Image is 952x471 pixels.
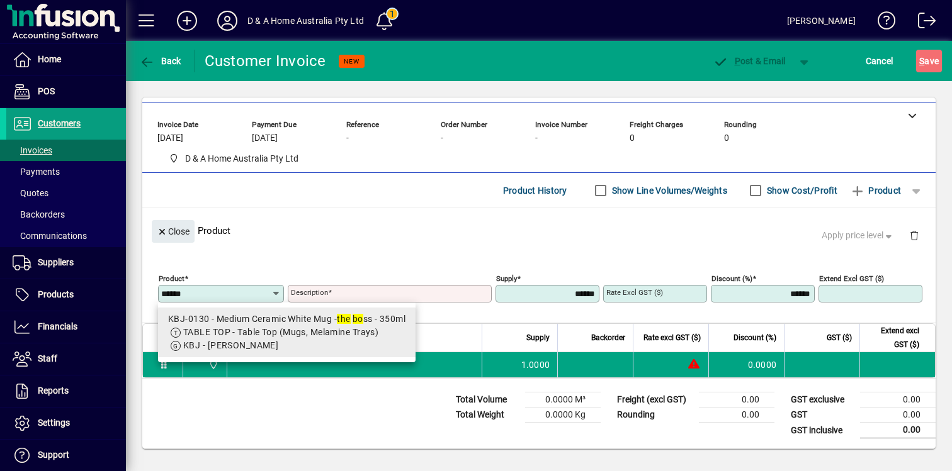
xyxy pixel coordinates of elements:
a: Knowledge Base [868,3,896,43]
span: Customers [38,118,81,128]
span: Suppliers [38,257,74,267]
span: D & A Home Australia Pty Ltd [164,151,303,167]
td: 0.00 [860,407,936,423]
a: Financials [6,311,126,343]
button: Add [167,9,207,32]
span: - [535,133,538,143]
td: 0.00 [699,407,774,423]
span: 1.0000 [521,358,550,371]
a: Logout [909,3,936,43]
span: TABLE TOP - Table Top (Mugs, Melamine Trays) [183,327,378,337]
button: Apply price level [817,224,900,247]
span: ost & Email [713,56,786,66]
app-page-header-button: Back [126,50,195,72]
app-page-header-button: Close [149,225,198,236]
a: Quotes [6,182,126,204]
span: Backorders [13,209,65,219]
div: [PERSON_NAME] [787,11,856,31]
app-page-header-button: Delete [899,230,929,241]
button: Profile [207,9,247,32]
span: [DATE] [252,133,278,143]
div: Product [142,208,936,253]
span: ave [919,51,939,71]
span: P [735,56,740,66]
mat-label: Rate excl GST ($) [606,288,663,297]
label: Show Cost/Profit [764,184,837,197]
button: Delete [899,220,929,250]
a: Reports [6,375,126,407]
a: Settings [6,407,126,439]
a: POS [6,76,126,108]
span: Extend excl GST ($) [868,324,919,352]
span: Home [38,54,61,64]
a: Products [6,279,126,311]
span: Close [157,221,190,242]
td: GST [785,407,860,423]
span: Reports [38,385,69,396]
button: Save [916,50,942,72]
a: Suppliers [6,247,126,279]
td: Freight (excl GST) [611,392,699,407]
mat-option: KBJ-0130 - Medium Ceramic White Mug - the boss - 350ml [158,308,416,357]
a: Payments [6,161,126,182]
a: Invoices [6,140,126,161]
a: Support [6,440,126,471]
span: Supply [526,331,550,345]
div: D & A Home Australia Pty Ltd [247,11,364,31]
div: Customer Invoice [205,51,326,71]
a: Staff [6,343,126,375]
span: Invoices [13,145,52,155]
a: Home [6,44,126,75]
span: - [441,133,443,143]
span: Payments [13,167,60,177]
span: GST ($) [827,331,852,345]
span: POS [38,86,55,96]
em: bo [353,314,363,324]
span: Settings [38,418,70,428]
td: 0.00 [699,392,774,407]
td: 0.0000 [708,352,784,377]
span: NEW [344,57,360,65]
td: GST inclusive [785,423,860,438]
span: - [346,133,349,143]
td: 0.0000 M³ [525,392,601,407]
td: 0.00 [860,392,936,407]
button: Product History [498,179,572,202]
span: Quotes [13,188,48,198]
td: Rounding [611,407,699,423]
td: 0.0000 Kg [525,407,601,423]
span: Support [38,450,69,460]
a: Backorders [6,204,126,225]
span: Financials [38,321,77,331]
td: Total Weight [450,407,525,423]
mat-label: Extend excl GST ($) [819,274,884,283]
span: Staff [38,353,57,363]
td: 0.00 [860,423,936,438]
span: D & A Home Australia Pty Ltd [205,358,220,372]
span: Communications [13,231,87,241]
span: D & A Home Australia Pty Ltd [185,152,298,165]
span: 0 [724,133,729,143]
span: Rate excl GST ($) [643,331,701,345]
mat-label: Discount (%) [711,274,752,283]
button: Back [136,50,184,72]
span: Product History [503,180,567,201]
mat-label: Supply [496,274,517,283]
span: KBJ - [PERSON_NAME] [183,340,278,350]
label: Show Line Volumes/Weights [609,184,727,197]
div: KBJ-0130 - Medium Ceramic White Mug - ss - 350ml [168,313,405,326]
td: GST exclusive [785,392,860,407]
span: Back [139,56,181,66]
mat-label: Description [291,288,328,297]
button: Close [152,220,195,243]
span: [DATE] [157,133,183,143]
button: Cancel [863,50,897,72]
a: Communications [6,225,126,247]
button: Post & Email [706,50,792,72]
em: the [337,314,350,324]
span: Backorder [591,331,625,345]
mat-label: Product [159,274,184,283]
span: Apply price level [822,229,895,242]
td: Total Volume [450,392,525,407]
span: 0 [630,133,635,143]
